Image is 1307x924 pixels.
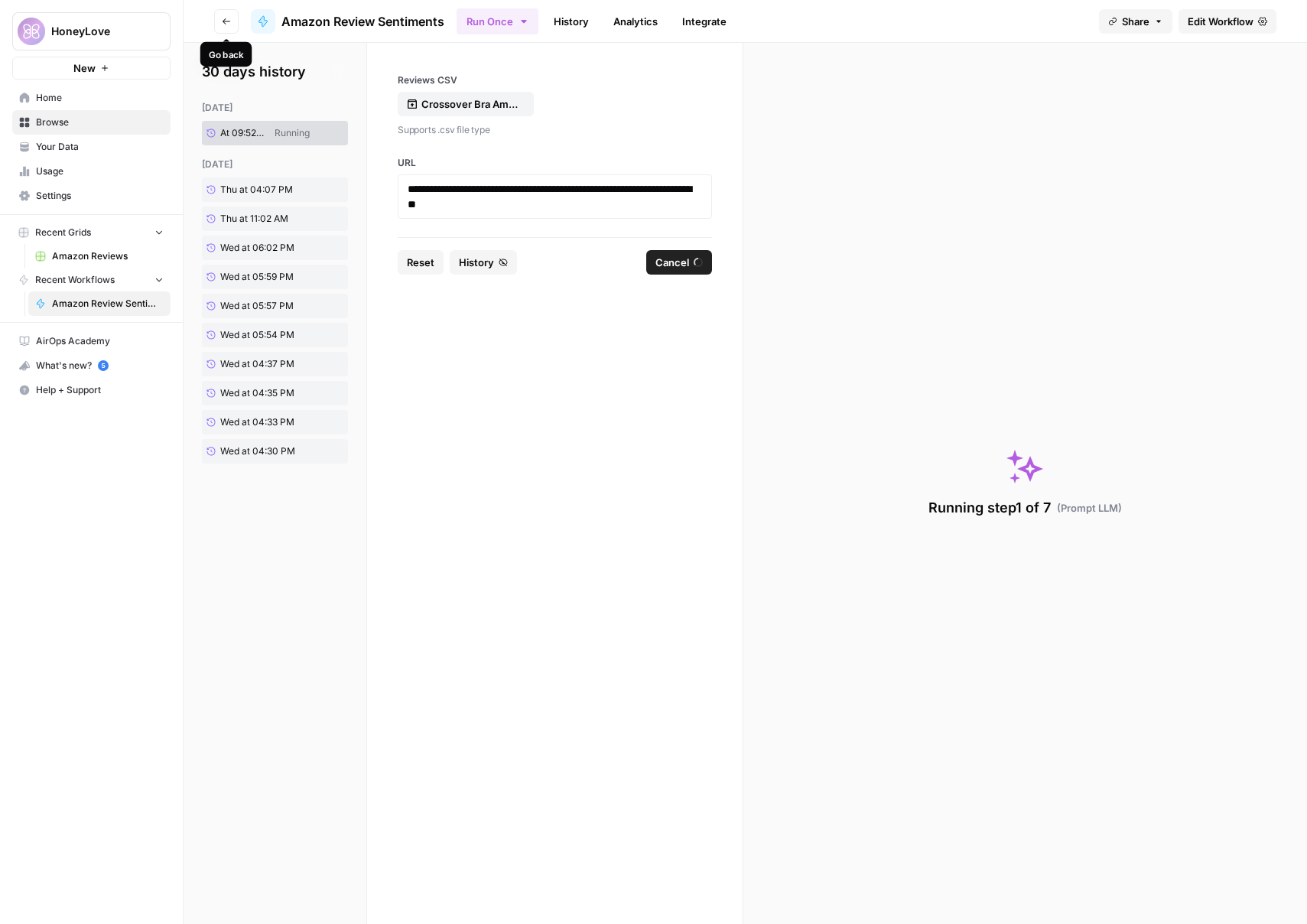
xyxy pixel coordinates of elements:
span: Reset [407,255,434,270]
a: 5 [98,360,109,371]
a: Wed at 04:33 PM [202,410,316,434]
span: History [459,255,494,270]
a: Wed at 04:35 PM [202,381,316,405]
span: Wed at 04:33 PM [220,415,294,429]
button: What's new? 5 [12,353,171,378]
p: Supports .csv file type [398,122,712,138]
label: Reviews CSV [398,73,712,87]
span: Home [36,91,164,105]
text: 5 [101,362,105,369]
span: Wed at 05:54 PM [220,328,294,342]
span: Amazon Reviews [52,249,164,263]
span: Amazon Review Sentiments [281,12,444,31]
span: Thu at 04:07 PM [220,183,293,197]
div: [DATE] [202,101,348,115]
span: New [73,60,96,76]
span: Wed at 05:59 PM [220,270,294,284]
a: Analytics [604,9,667,34]
button: Workspace: HoneyLove [12,12,171,50]
a: Browse [12,110,171,135]
a: Wed at 04:37 PM [202,352,316,376]
a: Wed at 05:57 PM [202,294,316,318]
a: Wed at 06:02 PM [202,236,316,260]
button: Recent Grids [12,221,171,244]
span: Wed at 04:35 PM [220,386,294,400]
a: Settings [12,184,171,208]
span: Settings [36,189,164,203]
button: Recent Workflows [12,268,171,291]
a: Amazon Review Sentiments [251,9,444,34]
a: Amazon Review Sentiments [28,291,171,316]
button: History [450,250,517,275]
a: Integrate [673,9,736,34]
span: Usage [36,164,164,178]
a: History [545,9,598,34]
span: Help + Support [36,383,164,397]
label: URL [398,156,712,170]
span: HoneyLove [51,24,144,39]
button: New [12,57,171,80]
span: Recent Workflows [35,273,115,287]
button: Crossover Bra Amazon Reviews 8.24 - Crossover Bra.csv [398,92,534,116]
span: Edit Workflow [1188,14,1253,29]
a: Amazon Reviews [28,244,171,268]
span: Wed at 04:37 PM [220,357,294,371]
a: Your Data [12,135,171,159]
span: Recent Grids [35,226,91,239]
button: Share [1099,9,1172,34]
img: HoneyLove Logo [18,18,45,45]
a: Wed at 04:30 PM [202,439,316,464]
a: Thu at 11:02 AM [202,207,316,231]
a: Usage [12,159,171,184]
span: Cancel [655,255,689,270]
div: Running [268,126,316,140]
button: Help + Support [12,378,171,402]
h2: 30 days history [202,61,348,83]
a: AirOps Academy [12,329,171,353]
div: What's new? [13,354,170,377]
p: Crossover Bra Amazon Reviews 8.24 - Crossover Bra.csv [421,96,519,112]
span: ( Prompt LLM ) [1057,500,1122,516]
a: At 09:52 PM [202,122,268,145]
span: Your Data [36,140,164,154]
span: At 09:52 PM [220,126,264,140]
div: [DATE] [202,158,348,171]
button: Run Once [457,8,538,34]
span: Amazon Review Sentiments [52,297,164,311]
button: Reset [398,250,444,275]
span: AirOps Academy [36,334,164,348]
a: Wed at 05:54 PM [202,323,316,347]
a: Home [12,86,171,110]
span: Wed at 06:02 PM [220,241,294,255]
a: Thu at 04:07 PM [202,177,316,202]
div: Go back [209,47,244,61]
div: Running step 1 of 7 [928,497,1122,519]
span: Thu at 11:02 AM [220,212,288,226]
a: Wed at 05:59 PM [202,265,316,289]
span: Wed at 05:57 PM [220,299,294,313]
span: Share [1122,14,1149,29]
span: Wed at 04:30 PM [220,444,295,458]
span: Browse [36,115,164,129]
button: Cancel [646,250,712,275]
a: Edit Workflow [1179,9,1276,34]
